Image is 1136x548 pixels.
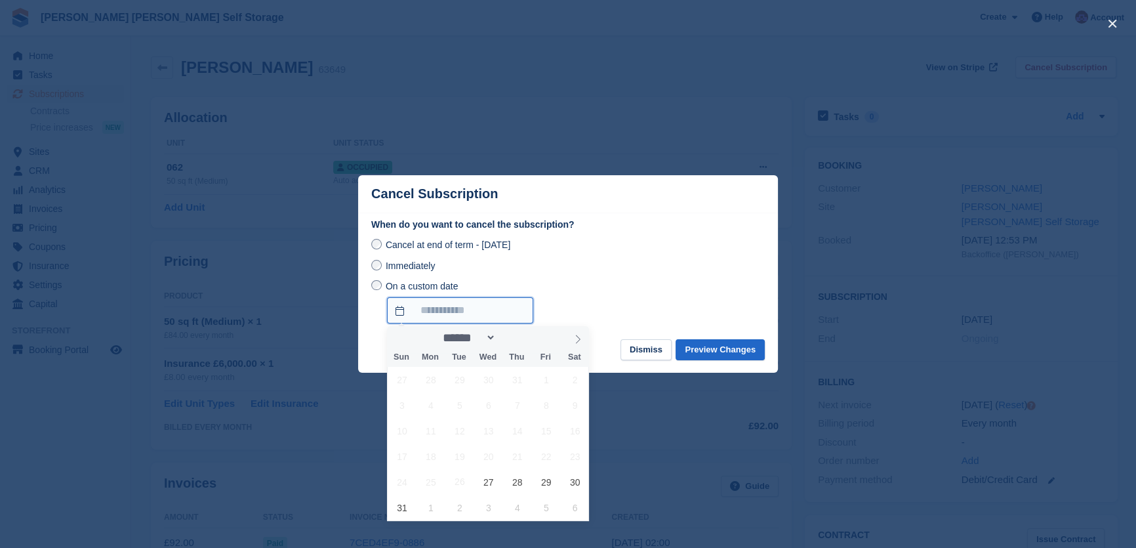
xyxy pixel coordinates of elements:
span: August 6, 2025 [476,392,501,418]
span: Tue [445,353,474,362]
span: August 9, 2025 [562,392,588,418]
span: Immediately [386,261,435,271]
span: August 18, 2025 [418,444,443,469]
span: September 2, 2025 [447,495,472,520]
span: July 27, 2025 [389,367,415,392]
span: August 7, 2025 [504,392,530,418]
span: August 28, 2025 [504,469,530,495]
span: August 17, 2025 [389,444,415,469]
span: September 1, 2025 [418,495,443,520]
span: Thu [502,353,531,362]
span: July 30, 2025 [476,367,501,392]
span: August 21, 2025 [504,444,530,469]
span: Sun [387,353,416,362]
span: July 29, 2025 [447,367,472,392]
input: On a custom date [371,280,382,291]
span: August 15, 2025 [533,418,559,444]
span: July 28, 2025 [418,367,443,392]
span: August 27, 2025 [476,469,501,495]
span: August 23, 2025 [562,444,588,469]
span: Wed [474,353,502,362]
span: August 24, 2025 [389,469,415,495]
span: September 6, 2025 [562,495,588,520]
span: Mon [416,353,445,362]
span: August 30, 2025 [562,469,588,495]
span: September 4, 2025 [504,495,530,520]
button: close [1102,13,1123,34]
span: August 12, 2025 [447,418,472,444]
span: August 5, 2025 [447,392,472,418]
span: September 5, 2025 [533,495,559,520]
select: Month [439,331,497,345]
span: August 16, 2025 [562,418,588,444]
button: Preview Changes [676,339,765,361]
span: July 31, 2025 [504,367,530,392]
span: August 11, 2025 [418,418,443,444]
span: August 13, 2025 [476,418,501,444]
p: Cancel Subscription [371,186,498,201]
span: August 26, 2025 [447,469,472,495]
span: August 25, 2025 [418,469,443,495]
span: August 4, 2025 [418,392,443,418]
span: August 8, 2025 [533,392,559,418]
span: August 2, 2025 [562,367,588,392]
span: August 10, 2025 [389,418,415,444]
span: On a custom date [386,280,458,291]
input: On a custom date [387,297,533,324]
span: August 14, 2025 [504,418,530,444]
span: August 31, 2025 [389,495,415,520]
button: Dismiss [620,339,672,361]
span: Sat [560,353,589,362]
span: August 3, 2025 [389,392,415,418]
input: Immediately [371,260,382,270]
span: August 1, 2025 [533,367,559,392]
span: August 22, 2025 [533,444,559,469]
span: August 19, 2025 [447,444,472,469]
label: When do you want to cancel the subscription? [371,218,765,232]
input: Year [496,331,537,345]
input: Cancel at end of term - [DATE] [371,239,382,249]
span: Fri [531,353,560,362]
span: August 29, 2025 [533,469,559,495]
span: September 3, 2025 [476,495,501,520]
span: Cancel at end of term - [DATE] [386,240,510,250]
span: August 20, 2025 [476,444,501,469]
